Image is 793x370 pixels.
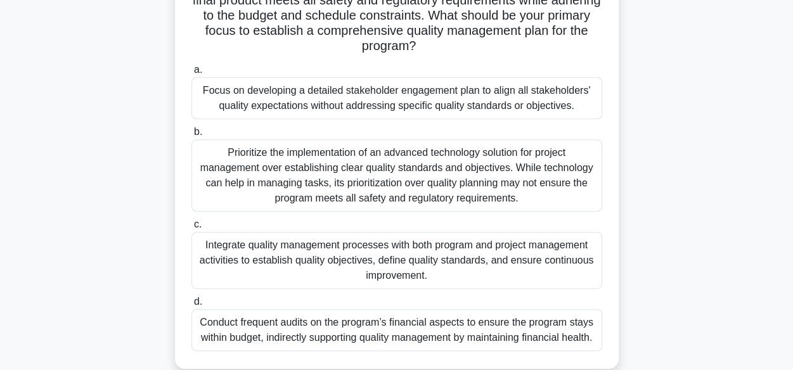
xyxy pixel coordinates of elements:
[191,77,602,119] div: Focus on developing a detailed stakeholder engagement plan to align all stakeholders' quality exp...
[194,126,202,137] span: b.
[191,139,602,212] div: Prioritize the implementation of an advanced technology solution for project management over esta...
[194,64,202,75] span: a.
[194,296,202,307] span: d.
[194,219,202,229] span: c.
[191,309,602,351] div: Conduct frequent audits on the program’s financial aspects to ensure the program stays within bud...
[191,232,602,289] div: Integrate quality management processes with both program and project management activities to est...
